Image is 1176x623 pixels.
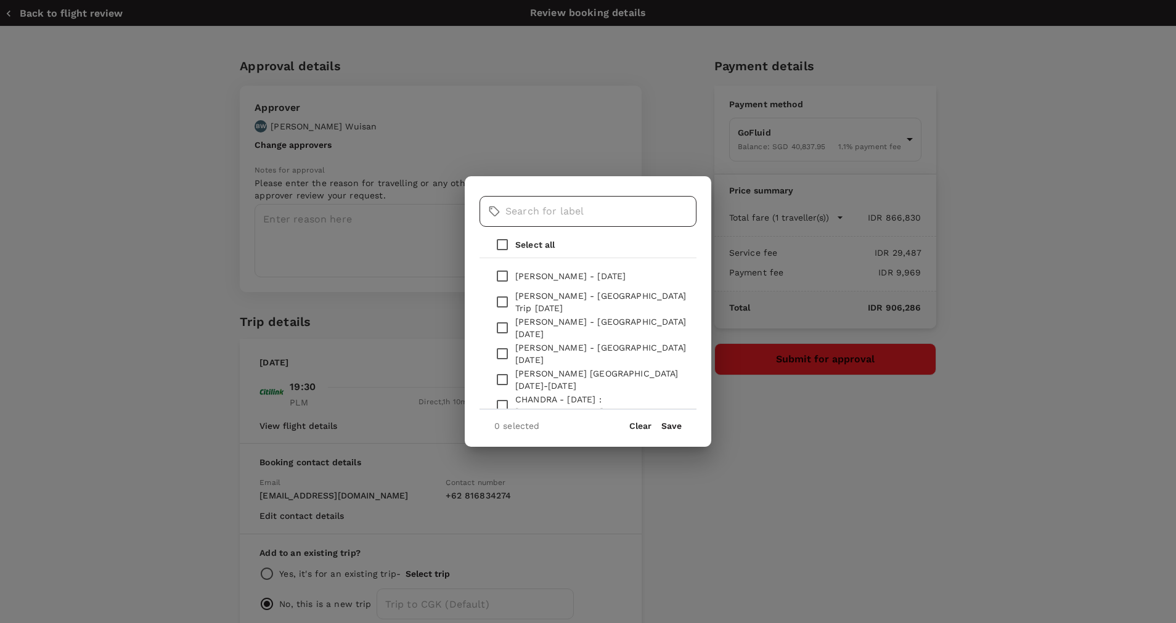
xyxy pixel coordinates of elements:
button: Clear [629,421,651,431]
p: Select all [515,238,555,251]
p: 0 selected [494,420,540,432]
p: [PERSON_NAME] - [DATE] [515,270,626,282]
p: [PERSON_NAME] [GEOGRAPHIC_DATA] [DATE]-[DATE] [515,367,687,392]
p: [PERSON_NAME] - [GEOGRAPHIC_DATA] [DATE] [515,341,687,366]
button: Save [661,421,682,431]
input: Search for label [505,196,696,227]
p: CHANDRA - [DATE] : [GEOGRAPHIC_DATA] [515,393,687,418]
p: [PERSON_NAME] - [GEOGRAPHIC_DATA] [DATE] [515,316,687,340]
p: [PERSON_NAME] - [GEOGRAPHIC_DATA] Trip [DATE] [515,290,687,314]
